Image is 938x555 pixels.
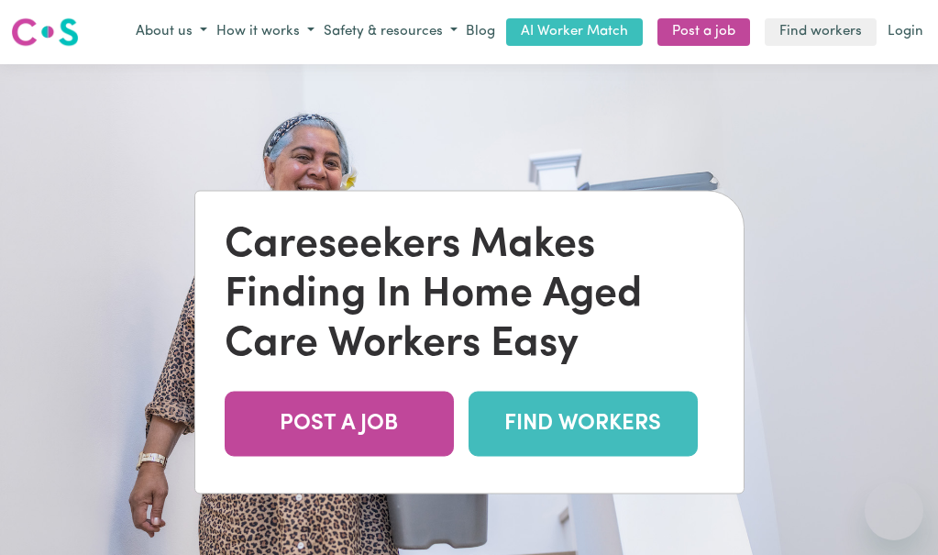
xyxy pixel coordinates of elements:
iframe: Button to launch messaging window [865,482,923,540]
img: Careseekers logo [11,16,79,49]
a: AI Worker Match [506,18,643,47]
a: Find workers [765,18,877,47]
a: Careseekers logo [11,11,79,53]
a: Login [884,18,927,47]
button: About us [131,17,212,48]
div: Careseekers Makes Finding In Home Aged Care Workers Easy [225,220,714,369]
a: Post a job [657,18,750,47]
a: POST A JOB [225,391,454,456]
a: FIND WORKERS [469,391,698,456]
button: Safety & resources [319,17,462,48]
button: How it works [212,17,319,48]
a: Blog [462,18,499,47]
